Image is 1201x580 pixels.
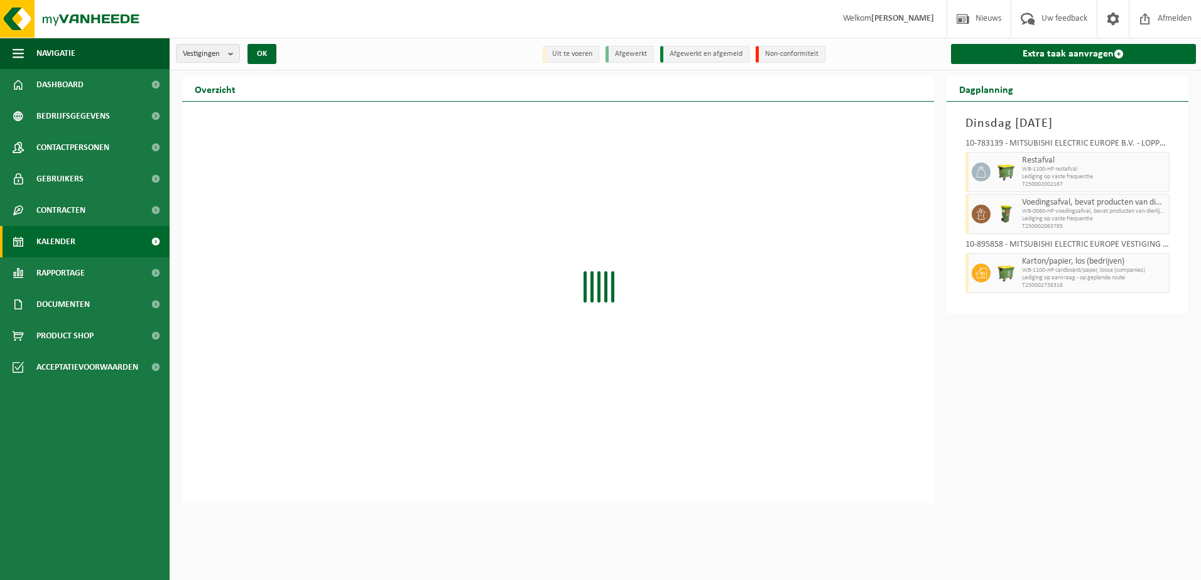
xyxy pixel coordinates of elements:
li: Afgewerkt en afgemeld [660,46,749,63]
li: Uit te voeren [543,46,599,63]
a: Extra taak aanvragen [951,44,1197,64]
img: WB-0060-HPE-GN-50 [997,205,1016,223]
button: OK [247,44,276,64]
h2: Overzicht [182,77,248,101]
span: Gebruikers [36,163,84,195]
span: Navigatie [36,38,75,69]
li: Afgewerkt [606,46,654,63]
strong: [PERSON_NAME] [871,14,934,23]
span: Documenten [36,289,90,320]
span: Lediging op vaste frequentie [1022,173,1166,181]
span: T250002738318 [1022,282,1166,289]
span: Karton/papier, los (bedrijven) [1022,257,1166,267]
span: Rapportage [36,257,85,289]
span: T250002063785 [1022,223,1166,230]
span: Bedrijfsgegevens [36,100,110,132]
span: WB-1100-HP restafval [1022,166,1166,173]
h3: Dinsdag [DATE] [965,114,1170,133]
img: WB-1100-HPE-GN-50 [997,163,1016,181]
span: Lediging op aanvraag - op geplande route [1022,274,1166,282]
span: Product Shop [36,320,94,352]
span: Kalender [36,226,75,257]
span: WB-1100-HP cardboard/paper, loose (companies) [1022,267,1166,274]
span: Lediging op vaste frequentie [1022,215,1166,223]
span: Contracten [36,195,85,226]
span: Restafval [1022,156,1166,166]
span: T250002002167 [1022,181,1166,188]
span: Dashboard [36,69,84,100]
li: Non-conformiteit [756,46,825,63]
span: Voedingsafval, bevat producten van dierlijke oorsprong, onverpakt, categorie 3 [1022,198,1166,208]
span: Vestigingen [183,45,223,63]
span: Contactpersonen [36,132,109,163]
button: Vestigingen [176,44,240,63]
span: WB-0060-HP voedingsafval, bevat producten van dierlijke oors [1022,208,1166,215]
img: WB-1100-HPE-GN-50 [997,264,1016,282]
h2: Dagplanning [947,77,1026,101]
span: Acceptatievoorwaarden [36,352,138,383]
div: 10-895858 - MITSUBISHI ELECTRIC EUROPE VESTIGING TERNAT - TERNAT [965,240,1170,253]
div: 10-783139 - MITSUBISHI ELECTRIC EUROPE B.V. - LOPPEM [965,139,1170,152]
